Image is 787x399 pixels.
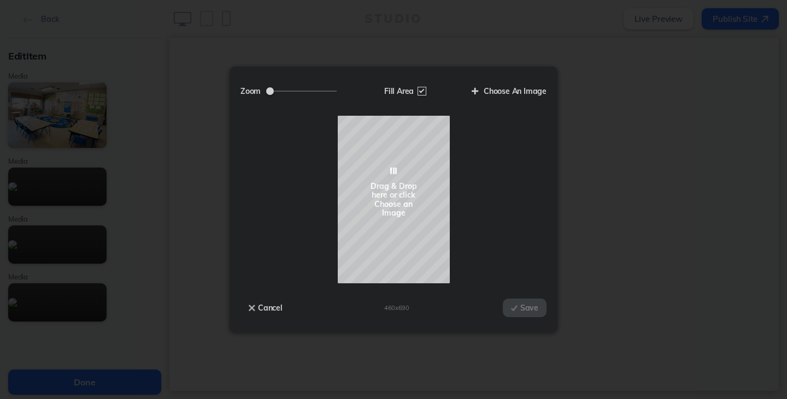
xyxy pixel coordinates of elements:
img: icon-close-x-white@2x.png [249,305,255,311]
span: 460 x 690 [384,304,409,312]
button: Save [503,299,547,317]
img: icon-checkmark-white@2x.png [511,305,518,311]
div: 0 [384,305,409,312]
button: Cancel [240,299,291,317]
input: Zoom [266,91,337,92]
